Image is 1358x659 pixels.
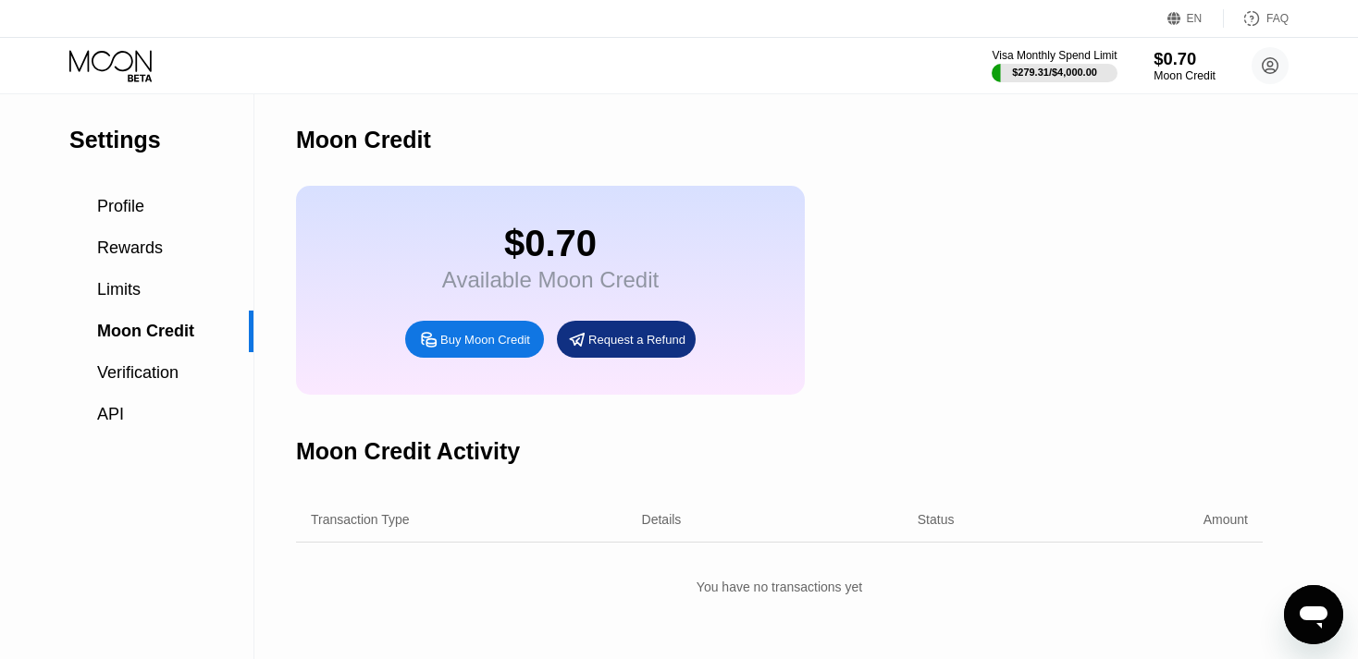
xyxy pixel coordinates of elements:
div: Status [918,512,955,527]
div: FAQ [1266,12,1289,25]
span: Moon Credit [97,322,194,340]
div: $0.70 [442,223,659,264]
iframe: Button to launch messaging window [1284,585,1343,644]
div: Amount [1204,512,1248,527]
div: Available Moon Credit [442,267,659,293]
div: Moon Credit [296,127,431,153]
div: EN [1167,9,1224,28]
div: Moon Credit Activity [296,438,520,465]
span: Limits [97,280,141,299]
div: $0.70Moon Credit [1154,49,1216,82]
div: $0.70 [1154,49,1216,68]
div: $279.31 / $4,000.00 [1012,67,1097,78]
span: Rewards [97,238,163,257]
div: Visa Monthly Spend Limit$279.31/$4,000.00 [992,49,1117,82]
div: You have no transactions yet [296,570,1263,604]
div: Request a Refund [588,332,685,348]
div: Details [642,512,682,527]
div: Request a Refund [557,321,696,358]
span: API [97,405,124,423]
div: Visa Monthly Spend Limit [992,49,1117,62]
div: Buy Moon Credit [405,321,544,358]
div: FAQ [1224,9,1289,28]
span: Profile [97,197,144,215]
div: Buy Moon Credit [440,332,530,348]
span: Verification [97,363,179,382]
div: Transaction Type [311,512,410,527]
div: EN [1187,12,1203,25]
div: Moon Credit [1154,69,1216,82]
div: Settings [69,127,253,153]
